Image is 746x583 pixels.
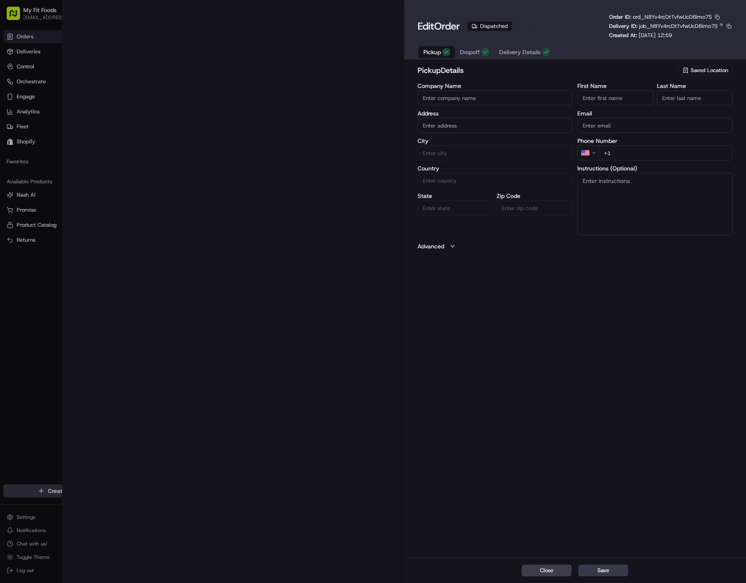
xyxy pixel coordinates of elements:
[418,110,573,116] label: Address
[678,65,733,76] button: Saved Location
[522,565,572,576] button: Close
[418,200,493,215] input: Enter state
[423,48,441,56] span: Pickup
[609,32,672,39] p: Created At:
[418,242,733,250] button: Advanced
[657,90,733,105] input: Enter last name
[418,242,444,250] label: Advanced
[577,110,733,116] label: Email
[497,200,572,215] input: Enter zip code
[418,173,573,188] input: Enter country
[609,13,712,21] p: Order ID:
[577,83,653,89] label: First Name
[578,565,628,576] button: Save
[418,165,573,171] label: Country
[599,145,733,160] input: Enter phone number
[609,23,733,30] div: Delivery ID:
[639,23,724,30] a: job_N8Yv4rcDtTvfwUcD6imo7S
[460,48,480,56] span: Dropoff
[639,32,672,39] span: [DATE] 12:59
[418,145,573,160] input: Enter city
[418,90,573,105] input: Enter company name
[577,138,733,144] label: Phone Number
[418,65,676,76] h2: pickup Details
[577,90,653,105] input: Enter first name
[691,67,728,74] span: Saved Location
[499,48,541,56] span: Delivery Details
[577,165,733,171] label: Instructions (Optional)
[497,193,572,199] label: Zip Code
[577,118,733,133] input: Enter email
[657,83,733,89] label: Last Name
[418,118,573,133] input: Enter address
[434,20,460,33] span: Order
[418,193,493,199] label: State
[633,13,712,20] span: ord_N8Yv4rcDtTvfwUcD6imo7S
[418,138,573,144] label: City
[418,83,573,89] label: Company Name
[467,21,512,31] div: Dispatched
[418,20,460,33] h1: Edit
[639,23,718,30] span: job_N8Yv4rcDtTvfwUcD6imo7S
